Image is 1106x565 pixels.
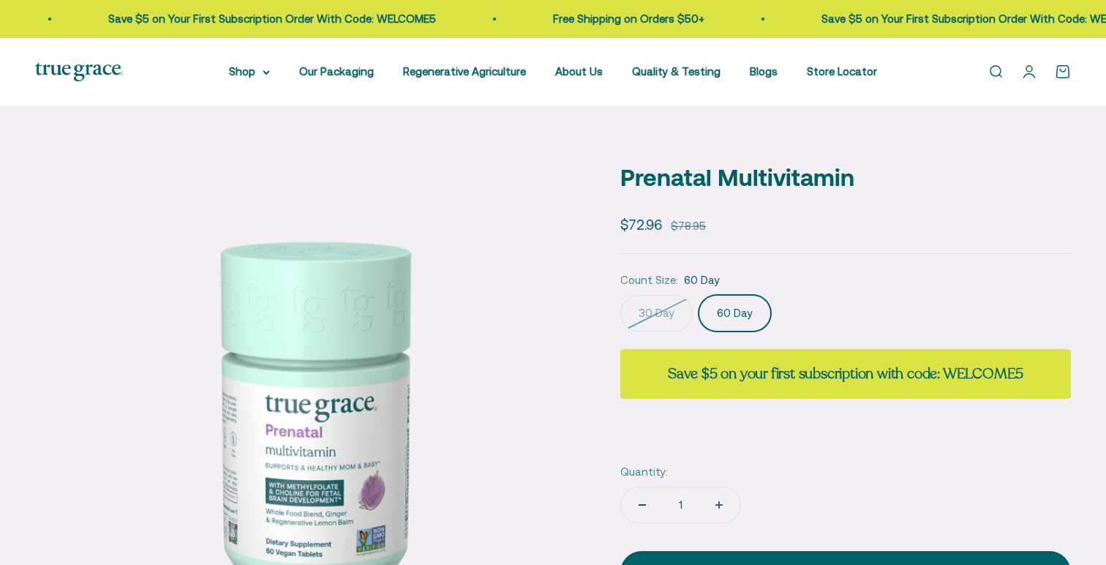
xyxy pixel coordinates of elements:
[620,272,678,289] legend: Count Size:
[620,159,1071,196] p: Prenatal Multivitamin
[620,214,662,236] sale-price: $72.96
[403,65,526,78] a: Regenerative Agriculture
[229,63,270,81] summary: Shop
[807,65,877,78] a: Store Locator
[668,364,1023,383] strong: Save $5 on your first subscription with code: WELCOME5
[750,65,778,78] a: Blogs
[684,272,720,289] span: 60 Day
[620,463,668,481] label: Quantity:
[621,487,663,523] button: Decrease quantity
[552,12,704,25] a: Free Shipping on Orders $50+
[698,487,740,523] button: Increase quantity
[108,10,435,28] p: Save $5 on Your First Subscription Order With Code: WELCOME5
[632,65,721,78] a: Quality & Testing
[671,217,706,235] compare-at-price: $78.95
[299,65,374,78] a: Our Packaging
[555,65,603,78] a: About Us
